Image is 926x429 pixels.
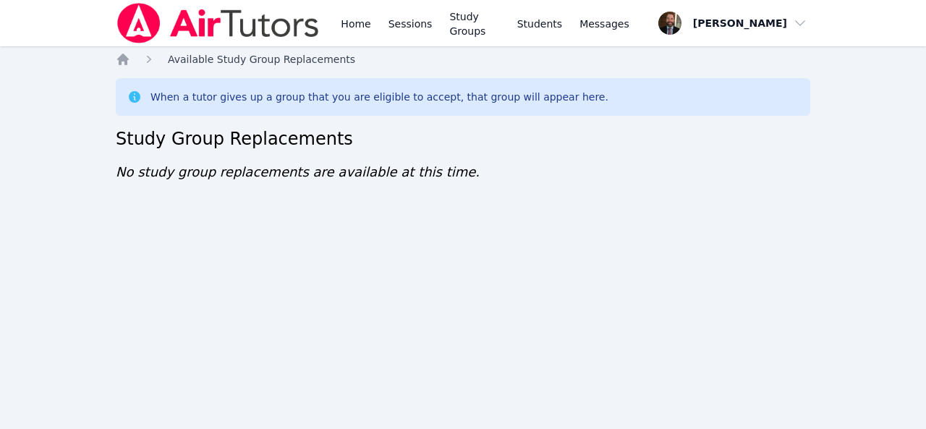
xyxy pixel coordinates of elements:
[579,17,629,31] span: Messages
[116,3,320,43] img: Air Tutors
[116,52,810,67] nav: Breadcrumb
[116,127,810,150] h2: Study Group Replacements
[168,54,355,65] span: Available Study Group Replacements
[116,164,480,179] span: No study group replacements are available at this time.
[150,90,608,104] div: When a tutor gives up a group that you are eligible to accept, that group will appear here.
[168,52,355,67] a: Available Study Group Replacements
